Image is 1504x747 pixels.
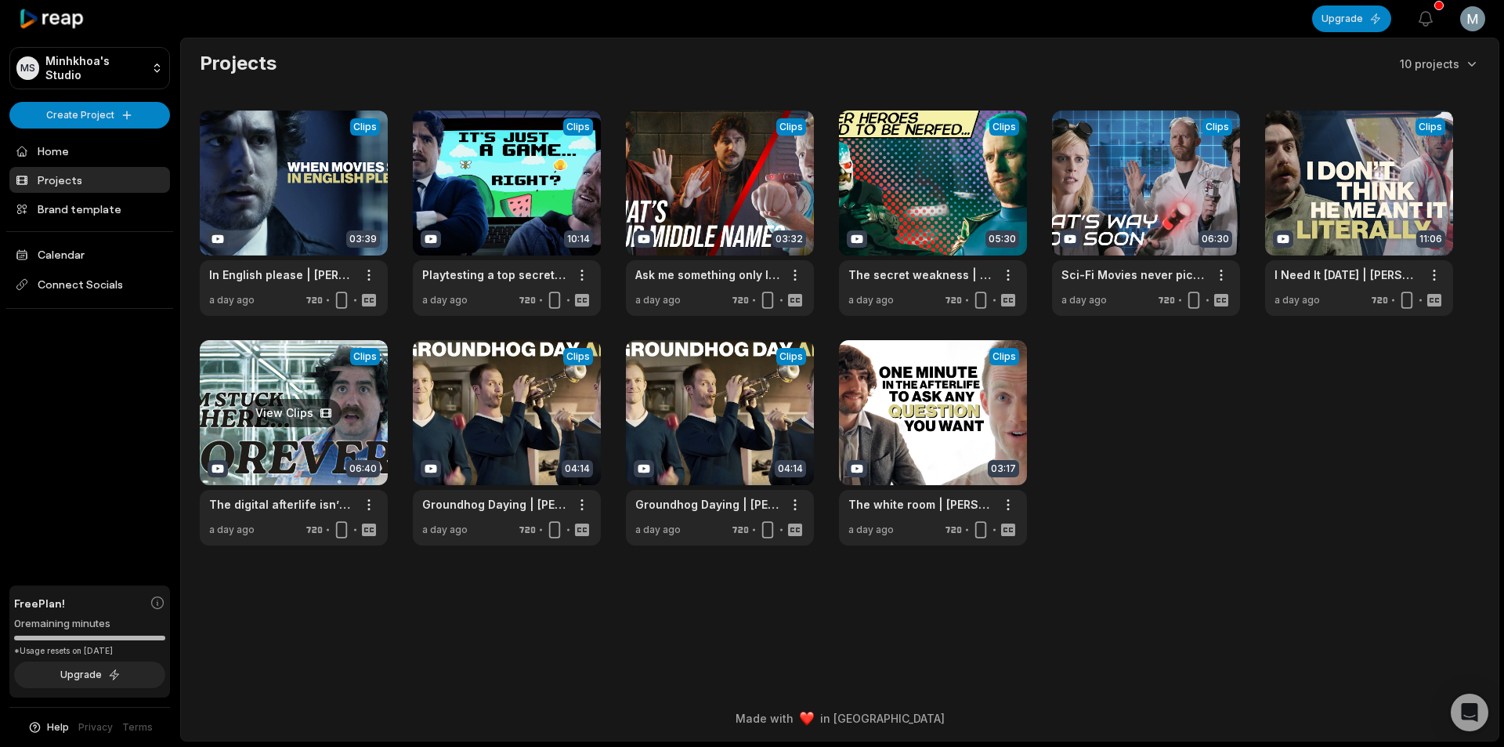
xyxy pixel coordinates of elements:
[800,712,814,726] img: heart emoji
[122,720,153,734] a: Terms
[1451,694,1488,731] div: Open Intercom Messenger
[16,56,39,80] div: MS
[27,720,69,734] button: Help
[1274,267,1419,283] a: I Need It [DATE] | [PERSON_NAME] & [PERSON_NAME]
[14,595,65,611] span: Free Plan!
[14,616,165,632] div: 0 remaining minutes
[1400,56,1480,72] button: 10 projects
[9,167,170,193] a: Projects
[47,720,69,734] span: Help
[422,267,566,283] a: Playtesting a top secret video game | [PERSON_NAME] & [PERSON_NAME]
[14,645,165,657] div: *Usage resets on [DATE]
[209,496,353,513] a: The digital afterlife isn’t quite what you expected | [PERSON_NAME] & [PERSON_NAME]
[78,720,113,734] a: Privacy
[635,496,779,513] a: Groundhog Daying | [PERSON_NAME] & [PERSON_NAME]
[9,138,170,164] a: Home
[195,710,1484,727] div: Made with in [GEOGRAPHIC_DATA]
[200,51,277,76] h2: Projects
[14,662,165,688] button: Upgrade
[45,54,145,82] p: Minhkhoa's Studio
[635,267,779,283] a: Ask me something only I would know! | [PERSON_NAME] & Jack
[209,267,353,283] a: In English please | [PERSON_NAME] & [PERSON_NAME]
[1061,267,1206,283] a: Sci-Fi Movies never pick the right year | [PERSON_NAME] & [PERSON_NAME] (ft. [PERSON_NAME])
[1312,5,1391,32] button: Upgrade
[9,270,170,299] span: Connect Socials
[422,496,566,513] a: Groundhog Daying | [PERSON_NAME] & [PERSON_NAME]
[848,267,992,283] a: The secret weakness | [PERSON_NAME] & [PERSON_NAME]
[848,496,992,513] a: The white room | [PERSON_NAME] & [PERSON_NAME]
[9,102,170,129] button: Create Project
[9,196,170,222] a: Brand template
[9,241,170,267] a: Calendar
